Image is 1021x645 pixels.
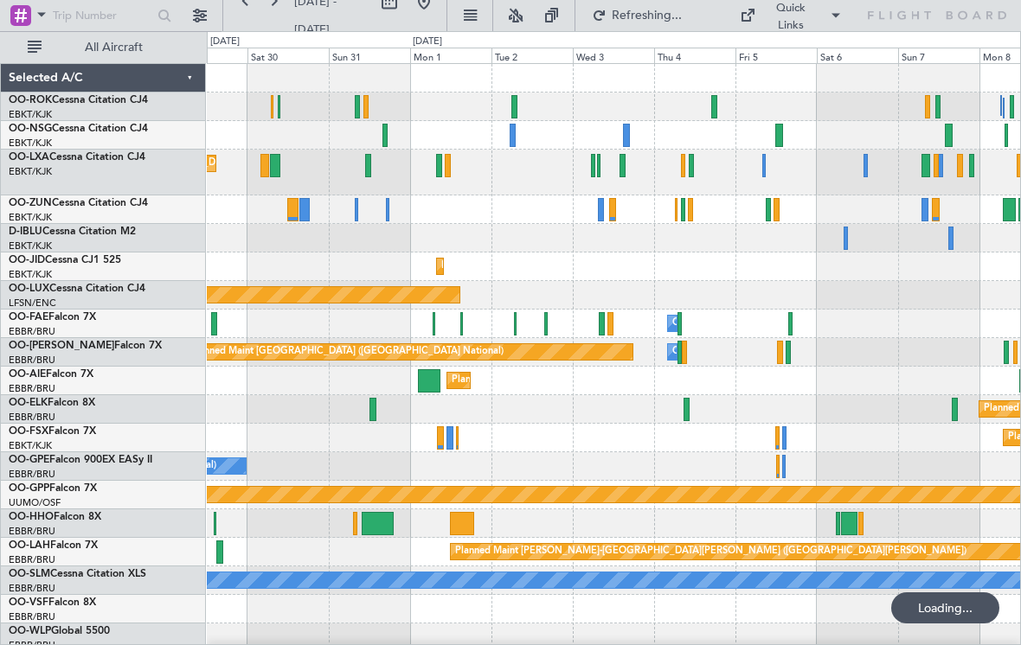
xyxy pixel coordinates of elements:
[9,95,148,105] a: OO-ROKCessna Citation CJ4
[731,2,851,29] button: Quick Links
[452,367,724,393] div: Planned Maint [GEOGRAPHIC_DATA] ([GEOGRAPHIC_DATA])
[9,483,97,494] a: OO-GPPFalcon 7X
[9,227,136,237] a: D-IBLUCessna Citation M2
[9,152,145,163] a: OO-LXACessna Citation CJ4
[9,124,148,134] a: OO-NSGCessna Citation CJ4
[891,592,999,623] div: Loading...
[9,369,46,380] span: OO-AIE
[817,48,898,63] div: Sat 6
[329,48,410,63] div: Sun 31
[441,253,643,279] div: Planned Maint Kortrijk-[GEOGRAPHIC_DATA]
[45,42,183,54] span: All Aircraft
[9,426,48,437] span: OO-FSX
[654,48,735,63] div: Thu 4
[9,626,51,636] span: OO-WLP
[9,239,52,252] a: EBKT/KJK
[9,108,52,121] a: EBKT/KJK
[455,539,966,565] div: Planned Maint [PERSON_NAME]-[GEOGRAPHIC_DATA][PERSON_NAME] ([GEOGRAPHIC_DATA][PERSON_NAME])
[9,341,162,351] a: OO-[PERSON_NAME]Falcon 7X
[9,439,52,452] a: EBKT/KJK
[9,540,98,551] a: OO-LAHFalcon 7X
[9,496,61,509] a: UUMO/OSF
[9,382,55,395] a: EBBR/BRU
[19,34,188,61] button: All Aircraft
[9,569,146,579] a: OO-SLMCessna Citation XLS
[9,284,49,294] span: OO-LUX
[9,597,96,608] a: OO-VSFFalcon 8X
[9,211,52,224] a: EBKT/KJK
[9,255,121,265] a: OO-JIDCessna CJ1 525
[9,411,55,424] a: EBBR/BRU
[9,124,52,134] span: OO-NSG
[9,483,49,494] span: OO-GPP
[9,610,55,623] a: EBBR/BRU
[413,35,442,49] div: [DATE]
[9,426,96,437] a: OO-FSXFalcon 7X
[672,339,790,365] div: Owner Melsbroek Air Base
[9,369,93,380] a: OO-AIEFalcon 7X
[9,354,55,367] a: EBBR/BRU
[9,198,148,208] a: OO-ZUNCessna Citation CJ4
[9,512,54,522] span: OO-HHO
[9,512,101,522] a: OO-HHOFalcon 8X
[9,137,52,150] a: EBKT/KJK
[9,325,55,338] a: EBBR/BRU
[247,48,329,63] div: Sat 30
[9,569,50,579] span: OO-SLM
[9,165,52,178] a: EBKT/KJK
[410,48,491,63] div: Mon 1
[9,297,56,310] a: LFSN/ENC
[9,284,145,294] a: OO-LUXCessna Citation CJ4
[9,198,52,208] span: OO-ZUN
[9,312,48,322] span: OO-FAE
[9,455,152,465] a: OO-GPEFalcon 900EX EASy II
[190,339,504,365] div: Planned Maint [GEOGRAPHIC_DATA] ([GEOGRAPHIC_DATA] National)
[584,2,688,29] button: Refreshing...
[9,525,55,538] a: EBBR/BRU
[9,582,55,595] a: EBBR/BRU
[9,152,49,163] span: OO-LXA
[672,310,790,336] div: Owner Melsbroek Air Base
[9,455,49,465] span: OO-GPE
[9,268,52,281] a: EBKT/KJK
[9,626,110,636] a: OO-WLPGlobal 5500
[735,48,817,63] div: Fri 5
[898,48,979,63] div: Sun 7
[9,468,55,481] a: EBBR/BRU
[210,35,240,49] div: [DATE]
[9,312,96,322] a: OO-FAEFalcon 7X
[610,10,683,22] span: Refreshing...
[9,341,114,351] span: OO-[PERSON_NAME]
[9,540,50,551] span: OO-LAH
[491,48,573,63] div: Tue 2
[9,398,95,408] a: OO-ELKFalcon 8X
[9,227,42,237] span: D-IBLU
[9,553,55,566] a: EBBR/BRU
[9,398,48,408] span: OO-ELK
[573,48,654,63] div: Wed 3
[9,597,48,608] span: OO-VSF
[9,255,45,265] span: OO-JID
[9,95,52,105] span: OO-ROK
[53,3,152,29] input: Trip Number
